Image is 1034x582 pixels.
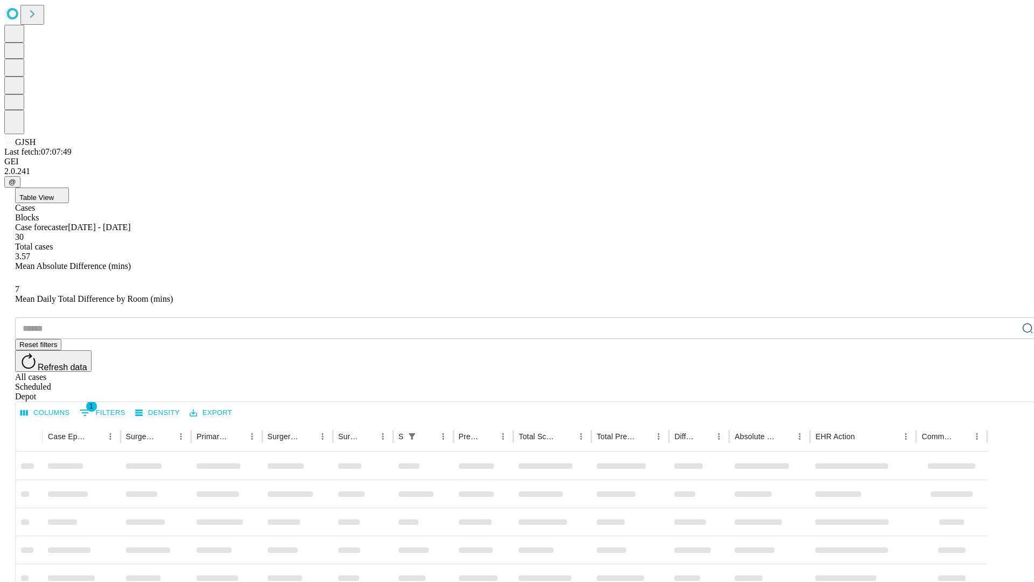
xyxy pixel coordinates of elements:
button: Show filters [77,404,128,421]
button: Sort [777,429,792,444]
button: Table View [15,188,69,203]
span: Reset filters [19,341,57,349]
span: @ [9,178,16,186]
button: Reset filters [15,339,61,350]
button: Show filters [404,429,420,444]
button: Menu [173,429,188,444]
div: Comments [921,432,953,441]
span: 7 [15,285,19,294]
div: Difference [674,432,695,441]
button: Sort [360,429,375,444]
div: GEI [4,157,1030,167]
button: Sort [421,429,436,444]
button: Menu [436,429,451,444]
span: [DATE] - [DATE] [68,223,130,232]
button: Menu [315,429,330,444]
div: Surgery Name [268,432,299,441]
button: Menu [495,429,511,444]
div: Total Predicted Duration [597,432,635,441]
div: Primary Service [197,432,228,441]
span: GJSH [15,137,36,147]
span: 30 [15,232,24,241]
span: 3.57 [15,252,30,261]
span: Mean Daily Total Difference by Room (mins) [15,294,173,303]
button: Menu [898,429,913,444]
button: Sort [229,429,244,444]
div: 1 active filter [404,429,420,444]
div: Case Epic Id [48,432,87,441]
div: Predicted In Room Duration [459,432,480,441]
button: Sort [158,429,173,444]
span: Case forecaster [15,223,68,232]
button: Refresh data [15,350,92,372]
button: Sort [856,429,871,444]
div: Total Scheduled Duration [519,432,557,441]
div: Surgeon Name [126,432,157,441]
button: Menu [244,429,260,444]
button: Sort [558,429,574,444]
span: 1 [86,401,97,412]
button: Menu [711,429,726,444]
span: Total cases [15,242,53,251]
button: Density [132,405,183,421]
button: Sort [300,429,315,444]
button: Sort [696,429,711,444]
div: 2.0.241 [4,167,1030,176]
button: Menu [651,429,666,444]
button: @ [4,176,20,188]
button: Menu [792,429,807,444]
span: Mean Absolute Difference (mins) [15,261,131,271]
span: Refresh data [38,363,87,372]
div: EHR Action [815,432,855,441]
span: Table View [19,193,54,202]
div: Scheduled In Room Duration [399,432,403,441]
button: Menu [969,429,984,444]
div: Surgery Date [338,432,359,441]
button: Sort [636,429,651,444]
button: Select columns [18,405,73,421]
span: Last fetch: 07:07:49 [4,147,72,156]
div: Absolute Difference [735,432,776,441]
button: Sort [88,429,103,444]
button: Sort [480,429,495,444]
button: Export [187,405,235,421]
button: Menu [574,429,589,444]
button: Menu [103,429,118,444]
button: Menu [375,429,390,444]
button: Sort [954,429,969,444]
